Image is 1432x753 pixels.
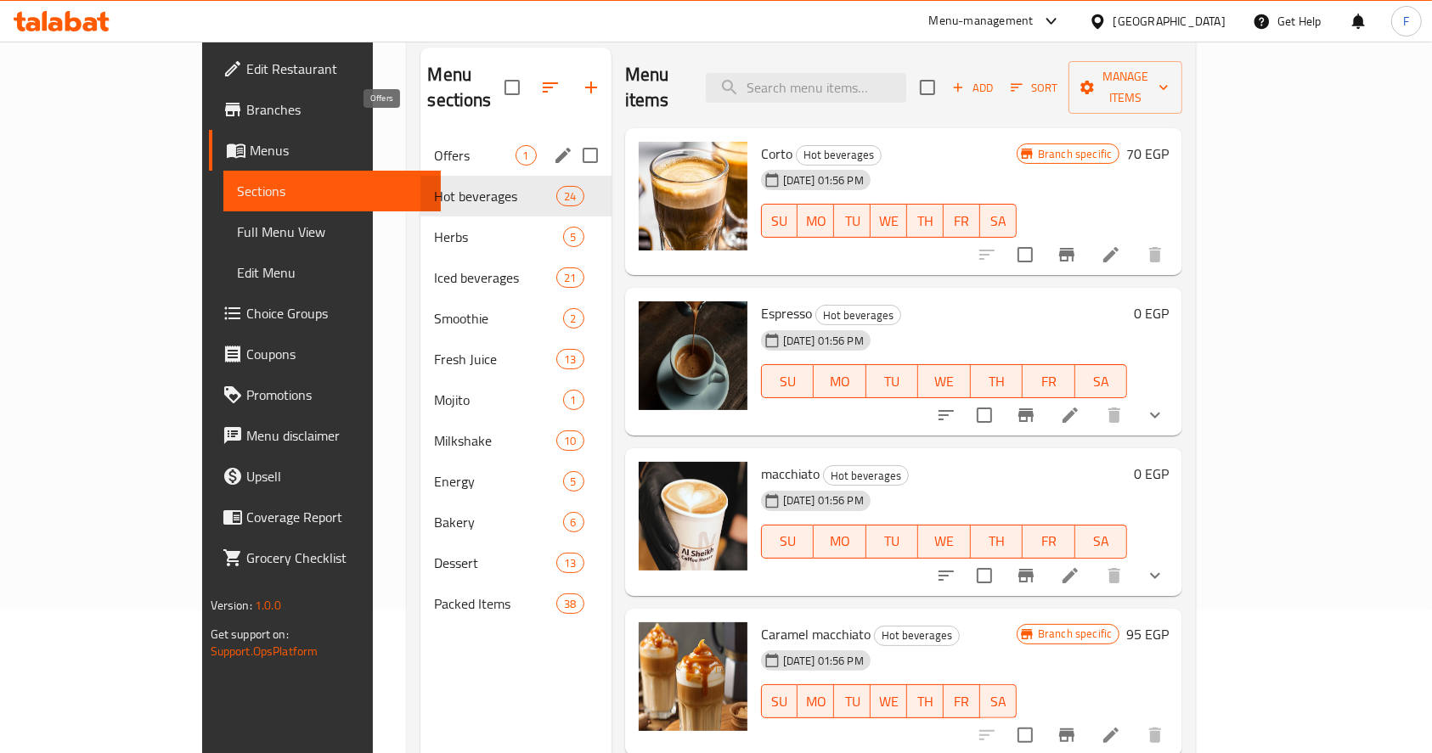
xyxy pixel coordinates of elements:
[563,512,584,532] div: items
[761,525,814,559] button: SU
[1000,75,1068,101] span: Sort items
[494,70,530,105] span: Select all sections
[769,369,807,394] span: SU
[427,62,504,113] h2: Menu sections
[209,48,442,89] a: Edit Restaurant
[978,529,1017,554] span: TH
[978,369,1017,394] span: TH
[1134,301,1169,325] h6: 0 EGP
[530,67,571,108] span: Sort sections
[564,392,584,408] span: 1
[804,209,827,233] span: MO
[769,689,792,714] span: SU
[557,596,583,612] span: 38
[925,529,964,554] span: WE
[556,267,584,288] div: items
[796,145,882,166] div: Hot beverages
[1135,234,1175,275] button: delete
[556,430,584,451] div: items
[945,75,1000,101] button: Add
[211,640,319,662] a: Support.OpsPlatform
[950,78,995,98] span: Add
[420,420,611,461] div: Milkshake10
[556,186,584,206] div: items
[907,204,944,238] button: TH
[815,305,901,325] div: Hot beverages
[516,145,537,166] div: items
[434,267,556,288] span: Iced beverages
[434,512,562,532] span: Bakery
[625,62,686,113] h2: Menu items
[237,222,428,242] span: Full Menu View
[804,689,827,714] span: MO
[250,140,428,160] span: Menus
[761,621,871,647] span: Caramel macchiato
[823,465,909,486] div: Hot beverages
[925,369,964,394] span: WE
[1126,622,1169,646] h6: 95 EGP
[873,369,912,394] span: TU
[926,395,967,436] button: sort-choices
[420,216,611,257] div: Herbs5
[987,689,1010,714] span: SA
[980,204,1017,238] button: SA
[926,555,967,596] button: sort-choices
[987,209,1010,233] span: SA
[950,689,973,714] span: FR
[246,303,428,323] span: Choice Groups
[563,390,584,410] div: items
[246,344,428,364] span: Coupons
[776,333,871,349] span: [DATE] 01:56 PM
[1094,555,1135,596] button: delete
[967,397,1002,433] span: Select to update
[246,548,428,568] span: Grocery Checklist
[944,684,980,718] button: FR
[873,529,912,554] span: TU
[434,593,556,614] span: Packed Items
[209,497,442,537] a: Coverage Report
[761,684,798,718] button: SU
[639,301,747,410] img: Espresso
[1011,78,1057,98] span: Sort
[798,684,834,718] button: MO
[971,364,1023,398] button: TH
[209,537,442,578] a: Grocery Checklist
[556,349,584,369] div: items
[434,349,556,369] span: Fresh Juice
[871,204,907,238] button: WE
[246,385,428,405] span: Promotions
[639,622,747,731] img: Caramel macchiato
[420,502,611,542] div: Bakery6
[434,186,556,206] div: Hot beverages
[1006,395,1046,436] button: Branch-specific-item
[816,306,900,325] span: Hot beverages
[1135,395,1175,436] button: show more
[1023,525,1075,559] button: FR
[564,474,584,490] span: 5
[246,99,428,120] span: Branches
[1113,12,1226,31] div: [GEOGRAPHIC_DATA]
[564,514,584,531] span: 6
[557,433,583,449] span: 10
[563,308,584,329] div: items
[761,204,798,238] button: SU
[1031,146,1119,162] span: Branch specific
[1007,717,1043,753] span: Select to update
[209,374,442,415] a: Promotions
[563,227,584,247] div: items
[1031,626,1119,642] span: Branch specific
[420,128,611,631] nav: Menu sections
[557,555,583,571] span: 13
[834,204,871,238] button: TU
[761,301,812,326] span: Espresso
[841,209,864,233] span: TU
[1134,462,1169,486] h6: 0 EGP
[1101,244,1121,265] a: Edit menu item
[434,390,562,410] div: Mojito
[1145,405,1165,425] svg: Show Choices
[420,379,611,420] div: Mojito1
[237,181,428,201] span: Sections
[1082,369,1121,394] span: SA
